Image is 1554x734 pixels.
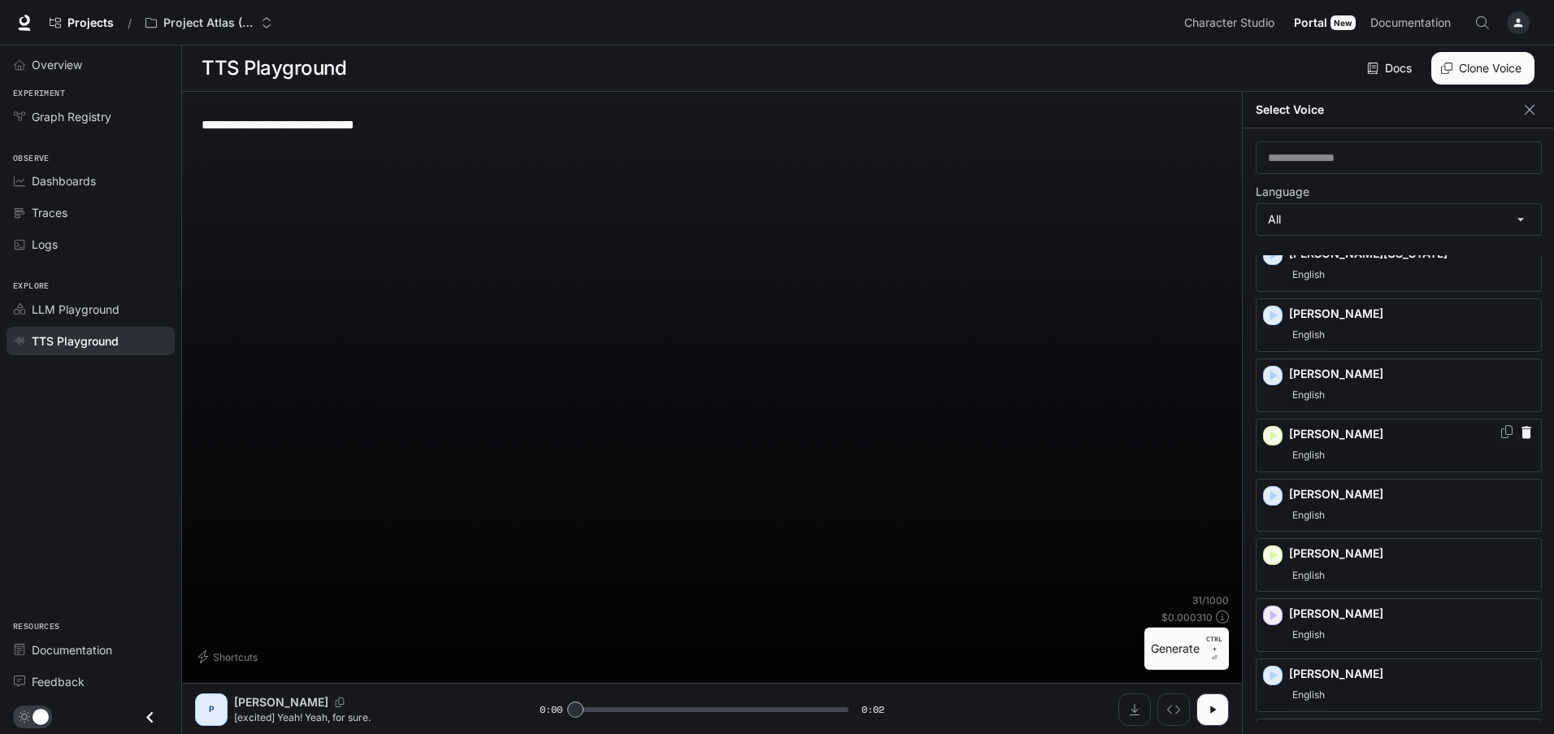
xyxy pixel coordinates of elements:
a: Graph Registry [7,102,175,131]
span: English [1289,445,1328,465]
span: Portal [1294,13,1327,33]
span: Dashboards [32,172,96,189]
p: [PERSON_NAME] [1289,366,1534,382]
a: LLM Playground [7,295,175,324]
span: English [1289,265,1328,284]
button: Close drawer [132,701,168,734]
a: Feedback [7,667,175,696]
a: Go to projects [42,7,121,39]
a: Logs [7,230,175,258]
p: [PERSON_NAME] [234,694,328,710]
p: Project Atlas (NBCU) Multi-Agent [163,16,254,30]
p: ⏎ [1206,634,1222,663]
span: English [1289,325,1328,345]
a: TTS Playground [7,327,175,355]
span: Documentation [1370,13,1451,33]
span: Traces [32,204,67,221]
p: $ 0.000310 [1161,610,1213,624]
span: Projects [67,16,114,30]
p: [PERSON_NAME] [1289,486,1534,502]
span: Graph Registry [32,108,111,125]
p: [PERSON_NAME] [1289,545,1534,562]
p: [PERSON_NAME] [1289,666,1534,682]
a: Documentation [7,636,175,664]
h1: TTS Playground [202,52,346,85]
a: Documentation [1364,7,1463,39]
span: Dark mode toggle [33,707,49,725]
span: 0:02 [862,701,884,718]
button: Clone Voice [1431,52,1534,85]
a: Character Studio [1178,7,1286,39]
span: TTS Playground [32,332,119,350]
a: Traces [7,198,175,227]
span: LLM Playground [32,301,119,318]
p: [PERSON_NAME] [1289,306,1534,322]
button: Copy Voice ID [1499,425,1515,438]
span: English [1289,566,1328,585]
a: Docs [1364,52,1418,85]
p: 31 / 1000 [1192,593,1229,607]
p: CTRL + [1206,634,1222,654]
div: All [1257,204,1541,235]
span: Feedback [32,673,85,690]
button: Download audio [1118,693,1151,726]
a: Dashboards [7,167,175,195]
a: Overview [7,50,175,79]
button: GenerateCTRL +⏎ [1144,628,1229,670]
span: Character Studio [1184,13,1274,33]
p: Language [1256,186,1309,198]
span: English [1289,685,1328,705]
span: English [1289,506,1328,525]
button: Open Command Menu [1466,7,1499,39]
span: English [1289,385,1328,405]
p: [excited] Yeah! Yeah, for sure. [234,710,501,724]
span: Documentation [32,641,112,658]
span: Logs [32,236,58,253]
button: Copy Voice ID [328,697,351,707]
span: English [1289,625,1328,645]
div: P [198,697,224,723]
p: [PERSON_NAME] [1289,606,1534,622]
button: Shortcuts [195,644,264,670]
div: / [121,15,138,32]
p: [PERSON_NAME] [1289,426,1534,442]
button: Open workspace menu [138,7,280,39]
div: New [1330,15,1356,30]
button: Inspect [1157,693,1190,726]
a: PortalNew [1287,7,1362,39]
span: 0:00 [540,701,562,718]
span: Overview [32,56,82,73]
